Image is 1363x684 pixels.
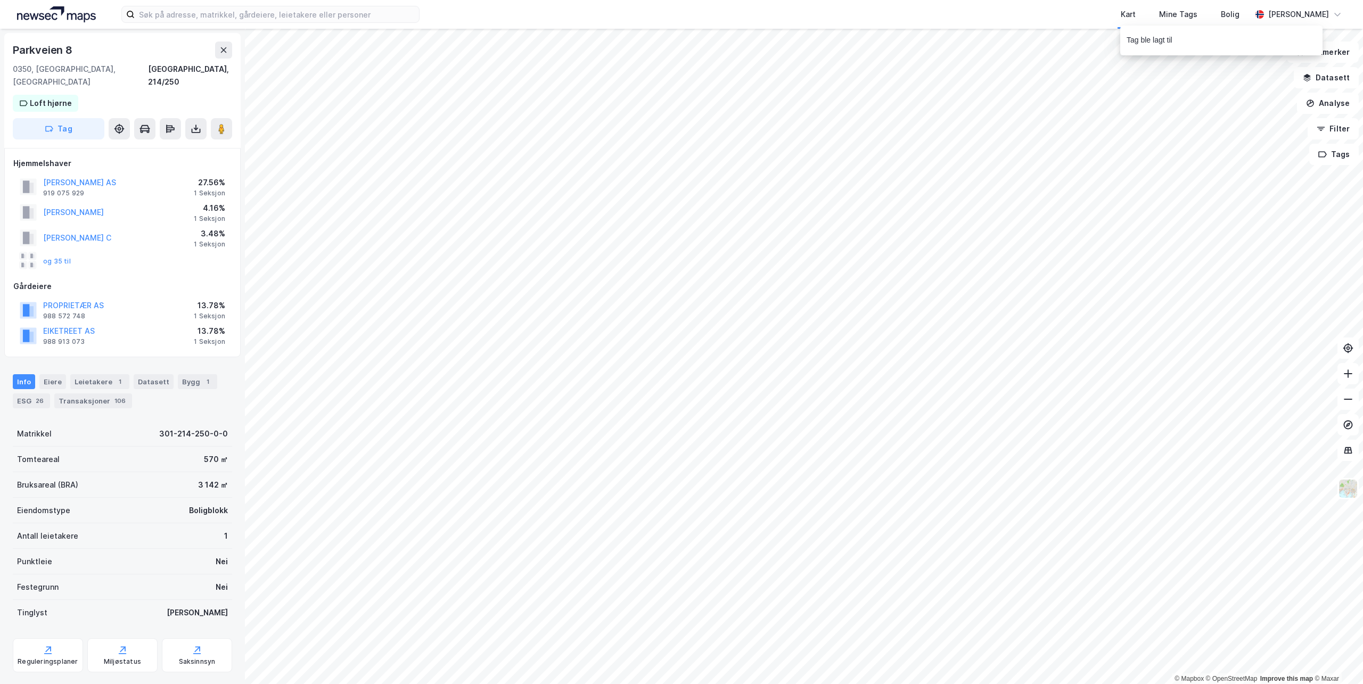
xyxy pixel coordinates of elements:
input: Søk på adresse, matrikkel, gårdeiere, leietakere eller personer [135,6,419,22]
div: Kontrollprogram for chat [1310,633,1363,684]
div: Saksinnsyn [179,657,216,666]
div: Tinglyst [17,606,47,619]
div: Parkveien 8 [13,42,75,59]
div: Kart [1121,8,1136,21]
div: Boligblokk [189,504,228,517]
div: Eiere [39,374,66,389]
div: Bruksareal (BRA) [17,479,78,491]
div: Hjemmelshaver [13,157,232,170]
div: 27.56% [194,176,225,189]
div: 1 [202,376,213,387]
div: ESG [13,393,50,408]
div: Reguleringsplaner [18,657,78,666]
button: Analyse [1297,93,1359,114]
div: 106 [112,395,128,406]
div: 1 [114,376,125,387]
div: Nei [216,555,228,568]
div: 1 Seksjon [194,337,225,346]
div: 1 Seksjon [194,240,225,249]
div: 1 Seksjon [194,215,225,223]
button: Tag [13,118,104,139]
div: Info [13,374,35,389]
div: 26 [34,395,46,406]
div: 919 075 929 [43,189,84,197]
div: Bolig [1221,8,1239,21]
div: Bygg [178,374,217,389]
div: Datasett [134,374,174,389]
div: 13.78% [194,325,225,337]
div: Eiendomstype [17,504,70,517]
div: [GEOGRAPHIC_DATA], 214/250 [148,63,232,88]
div: [PERSON_NAME] [1268,8,1329,21]
div: 13.78% [194,299,225,312]
img: Z [1338,479,1358,499]
a: OpenStreetMap [1206,675,1258,682]
div: Leietakere [70,374,129,389]
div: Tag ble lagt til [1127,34,1172,47]
button: Datasett [1294,67,1359,88]
div: Transaksjoner [54,393,132,408]
div: 301-214-250-0-0 [159,427,228,440]
div: 3 142 ㎡ [198,479,228,491]
div: Punktleie [17,555,52,568]
div: Tomteareal [17,453,60,466]
div: Gårdeiere [13,280,232,293]
div: Loft hjørne [30,97,72,110]
div: 988 913 073 [43,337,85,346]
div: Matrikkel [17,427,52,440]
div: 988 572 748 [43,312,85,320]
div: 1 Seksjon [194,312,225,320]
img: logo.a4113a55bc3d86da70a041830d287a7e.svg [17,6,96,22]
div: Mine Tags [1159,8,1197,21]
div: 1 [224,530,228,542]
div: Nei [216,581,228,594]
div: Festegrunn [17,581,59,594]
div: 4.16% [194,202,225,215]
iframe: Chat Widget [1310,633,1363,684]
div: 1 Seksjon [194,189,225,197]
div: Miljøstatus [104,657,141,666]
a: Improve this map [1260,675,1313,682]
div: 0350, [GEOGRAPHIC_DATA], [GEOGRAPHIC_DATA] [13,63,148,88]
div: Antall leietakere [17,530,78,542]
button: Tags [1309,144,1359,165]
button: Filter [1308,118,1359,139]
div: 570 ㎡ [204,453,228,466]
div: [PERSON_NAME] [167,606,228,619]
div: 3.48% [194,227,225,240]
a: Mapbox [1175,675,1204,682]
